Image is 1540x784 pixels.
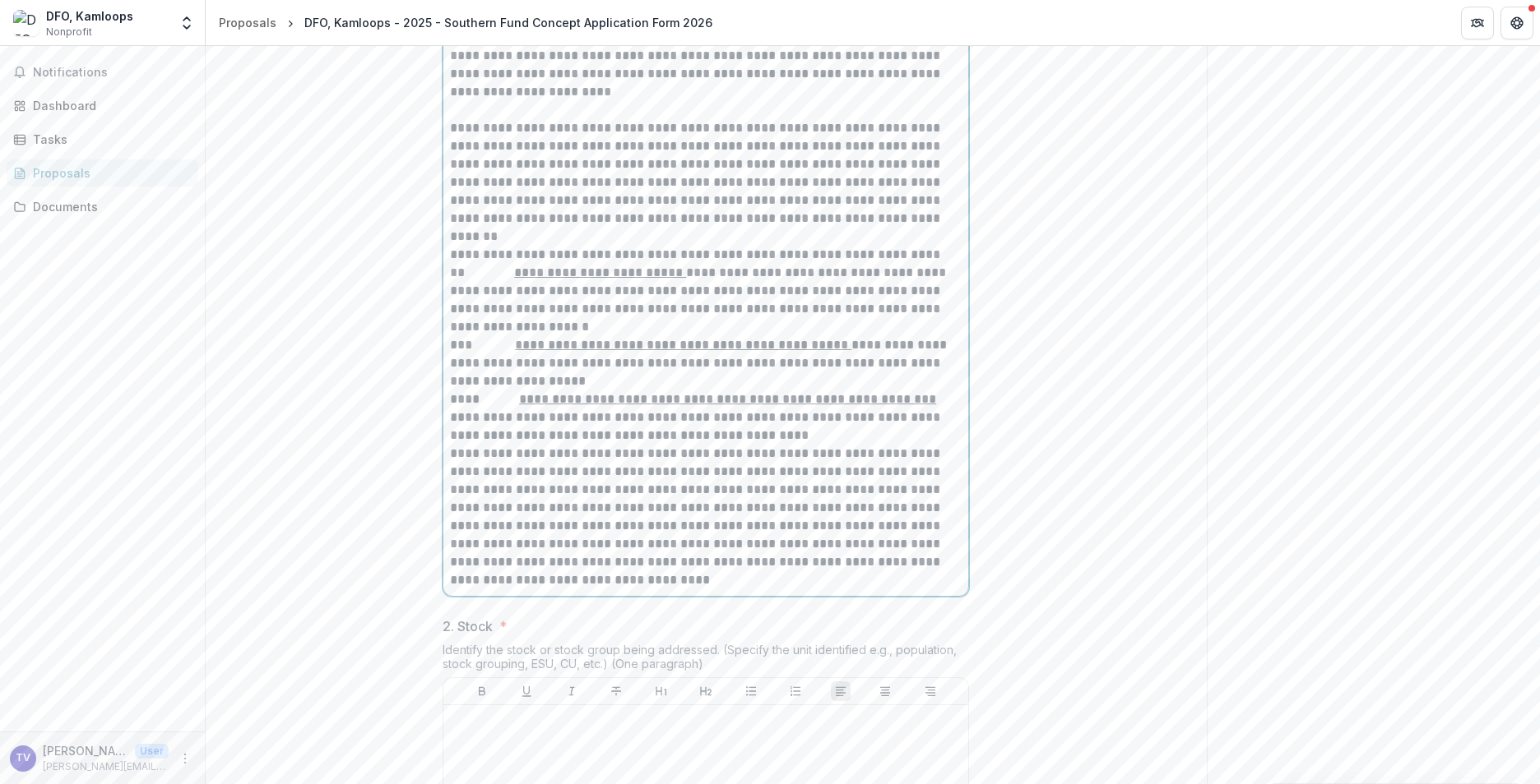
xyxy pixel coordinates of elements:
[606,681,626,701] button: Strike
[517,681,536,701] button: Underline
[7,159,198,187] a: Proposals
[33,97,185,114] div: Dashboard
[696,681,716,701] button: Heading 2
[46,25,92,39] span: Nonprofit
[7,59,198,85] button: Notifications
[212,11,719,35] nav: breadcrumb
[1461,7,1494,39] button: Partners
[175,749,195,768] button: More
[175,7,198,39] button: Open entity switcher
[652,681,671,701] button: Heading 1
[7,92,198,119] a: Dashboard
[212,11,283,35] a: Proposals
[13,10,39,36] img: DFO, Kamloops
[219,14,276,31] div: Proposals
[741,681,761,701] button: Bullet List
[46,7,133,25] div: DFO, Kamloops
[33,164,185,182] div: Proposals
[33,198,185,215] div: Documents
[7,193,198,220] a: Documents
[16,753,30,763] div: Tanya Vivian
[304,14,712,31] div: DFO, Kamloops - 2025 - Southern Fund Concept Application Form 2026
[1501,7,1533,39] button: Get Help
[831,681,851,701] button: Align Left
[7,126,198,153] a: Tasks
[43,742,128,759] p: [PERSON_NAME]
[33,131,185,148] div: Tasks
[562,681,582,701] button: Italicize
[443,643,969,677] div: Identify the stock or stock group being addressed. (Specify the unit identified e.g., population,...
[135,744,169,759] p: User
[875,681,895,701] button: Align Center
[921,681,940,701] button: Align Right
[472,681,492,701] button: Bold
[43,759,169,774] p: [PERSON_NAME][EMAIL_ADDRESS][PERSON_NAME][DOMAIN_NAME]
[786,681,805,701] button: Ordered List
[443,616,493,636] p: 2. Stock
[33,66,192,80] span: Notifications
